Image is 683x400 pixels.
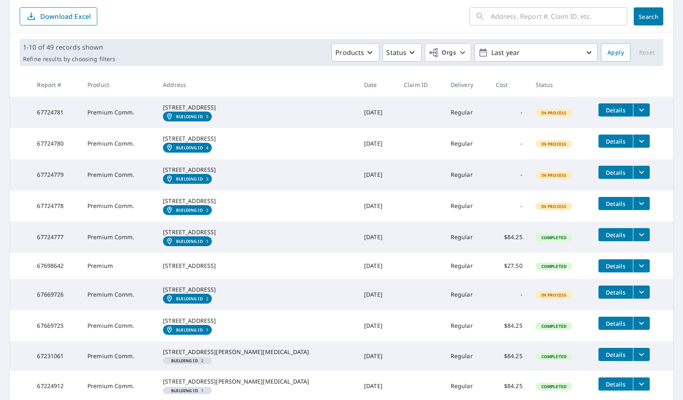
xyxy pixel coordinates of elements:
[601,43,630,62] button: Apply
[607,48,624,58] span: Apply
[529,73,592,97] th: Status
[81,222,156,253] td: Premium Comm.
[176,145,203,150] em: Building ID
[488,46,584,60] p: Last year
[383,43,422,62] button: Status
[603,262,628,270] span: Details
[176,208,203,213] em: Building ID
[358,253,397,279] td: [DATE]
[489,190,529,222] td: -
[163,197,351,205] div: [STREET_ADDRESS]
[425,43,471,62] button: Orgs
[397,73,444,97] th: Claim ID
[30,253,81,279] td: 67698642
[30,73,81,97] th: Report #
[163,236,212,246] a: Building ID1
[30,190,81,222] td: 67724778
[598,286,633,299] button: detailsBtn-67669726
[603,320,628,327] span: Details
[163,174,212,184] a: Building ID3
[444,222,489,253] td: Regular
[444,97,489,128] td: Regular
[598,166,633,179] button: detailsBtn-67724779
[598,228,633,241] button: detailsBtn-67724777
[81,128,156,159] td: Premium Comm.
[163,348,351,356] div: [STREET_ADDRESS][PERSON_NAME][MEDICAL_DATA]
[633,228,650,241] button: filesDropdownBtn-67724777
[489,253,529,279] td: $27.50
[444,341,489,371] td: Regular
[603,380,628,388] span: Details
[489,97,529,128] td: -
[171,389,198,393] em: Building ID
[23,42,115,52] p: 1-10 of 49 records shown
[20,7,97,25] button: Download Excel
[536,203,572,209] span: In Process
[474,43,598,62] button: Last year
[81,97,156,128] td: Premium Comm.
[30,279,81,310] td: 67669726
[444,279,489,310] td: Regular
[166,389,209,393] span: 1
[536,172,572,178] span: In Process
[444,73,489,97] th: Delivery
[598,377,633,391] button: detailsBtn-67224912
[640,13,657,21] span: Search
[30,310,81,341] td: 67669725
[358,159,397,190] td: [DATE]
[163,377,351,386] div: [STREET_ADDRESS][PERSON_NAME][MEDICAL_DATA]
[163,294,212,304] a: Building ID2
[166,359,209,363] span: 2
[176,114,203,119] em: Building ID
[358,279,397,310] td: [DATE]
[598,259,633,272] button: detailsBtn-67698642
[335,48,364,57] p: Products
[598,348,633,361] button: detailsBtn-67231061
[176,176,203,181] em: Building ID
[358,190,397,222] td: [DATE]
[81,253,156,279] td: Premium
[444,190,489,222] td: Regular
[603,288,628,296] span: Details
[536,292,572,298] span: In Process
[163,103,351,112] div: [STREET_ADDRESS]
[444,253,489,279] td: Regular
[163,205,212,215] a: Building ID2
[358,222,397,253] td: [DATE]
[598,317,633,330] button: detailsBtn-67669725
[489,310,529,341] td: $84.25
[633,286,650,299] button: filesDropdownBtn-67669726
[163,143,212,153] a: Building ID4
[163,286,351,294] div: [STREET_ADDRESS]
[536,354,571,359] span: Completed
[536,384,571,389] span: Completed
[536,235,571,240] span: Completed
[81,341,156,371] td: Premium Comm.
[633,377,650,391] button: filesDropdownBtn-67224912
[603,351,628,359] span: Details
[30,159,81,190] td: 67724779
[489,222,529,253] td: $84.25
[491,5,627,28] input: Address, Report #, Claim ID, etc.
[536,110,572,116] span: In Process
[603,200,628,208] span: Details
[489,128,529,159] td: -
[598,103,633,117] button: detailsBtn-67724781
[603,169,628,176] span: Details
[30,341,81,371] td: 67231061
[176,239,203,244] em: Building ID
[489,159,529,190] td: -
[156,73,358,97] th: Address
[30,128,81,159] td: 67724780
[358,97,397,128] td: [DATE]
[176,296,203,301] em: Building ID
[163,325,212,335] a: Building ID1
[603,106,628,114] span: Details
[163,166,351,174] div: [STREET_ADDRESS]
[81,73,156,97] th: Product
[30,222,81,253] td: 67724777
[489,279,529,310] td: -
[81,310,156,341] td: Premium Comm.
[489,341,529,371] td: $84.25
[332,43,379,62] button: Products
